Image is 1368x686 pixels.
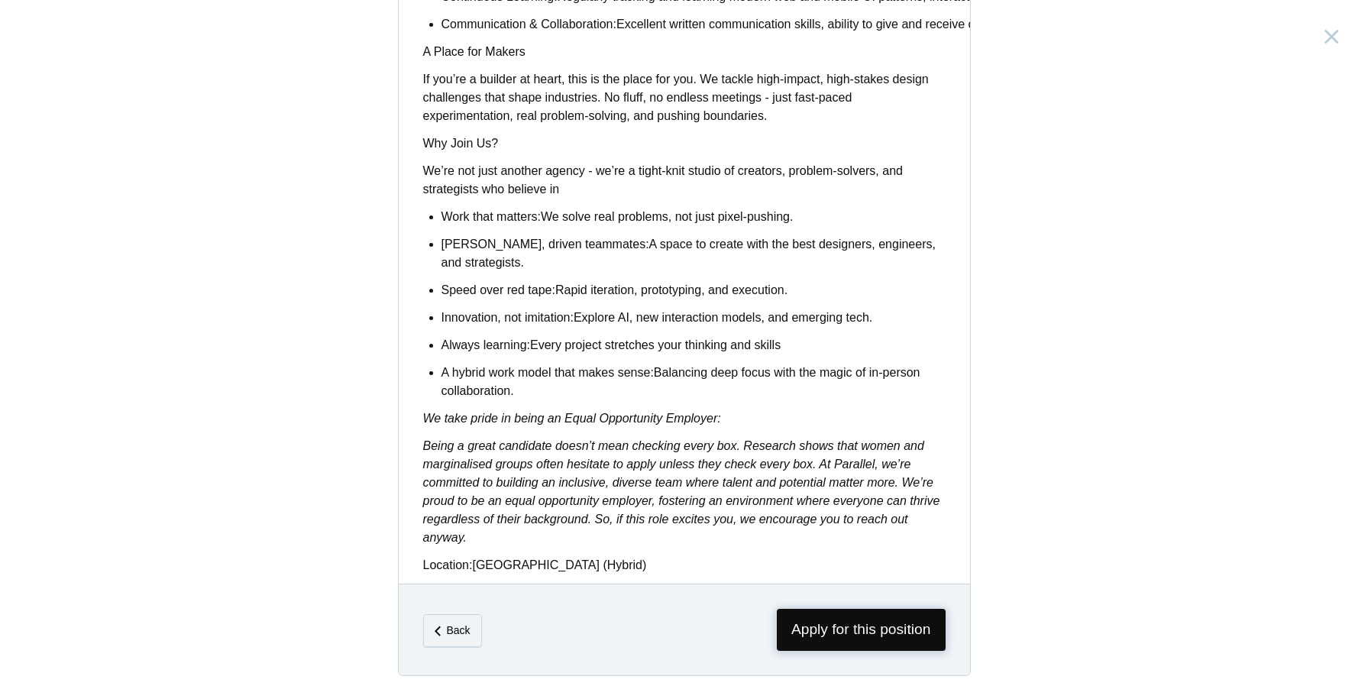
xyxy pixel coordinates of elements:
strong: Speed over red tape: [441,283,555,296]
strong: Work that matters: [441,210,541,223]
em: Being a great candidate doesn’t mean checking every box. Research shows that women and marginalis... [423,439,940,544]
p: Rapid iteration, prototyping, and execution. [441,281,946,299]
p: We’re not just another agency - we’re a tight-knit studio of creators, problem-solvers, and strat... [423,162,946,199]
p: If you’re a builder at heart, this is the place for you. We tackle high-impact, high-stakes desig... [423,70,946,125]
p: Balancing deep focus with the magic of in-person collaboration. [441,364,946,400]
p: Explore AI, new interaction models, and emerging tech. [441,309,946,327]
strong: Communication & Collaboration: [441,18,616,31]
strong: A hybrid work model that makes sense: [441,366,654,379]
strong: [PERSON_NAME], driven teammates: [441,238,649,251]
p: We solve real problems, not just pixel-pushing. [441,208,946,226]
p: Excellent written communication skills, ability to give and receive constructive feedback, and ef... [441,15,946,34]
strong: Location: [423,558,473,571]
span: Apply for this position [777,609,946,651]
strong: A Place for Makers [423,45,526,58]
em: Back [446,624,470,636]
strong: Innovation, not imitation: [441,311,574,324]
strong: Always learning: [441,338,531,351]
p: A space to create with the best designers, engineers, and strategists. [441,235,946,272]
strong: Why Join Us? [423,137,499,150]
p: Every project stretches your thinking and skills [441,336,946,354]
p: [GEOGRAPHIC_DATA] (Hybrid) [423,556,946,574]
em: We take pride in being an Equal Opportunity Employer: [423,412,721,425]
